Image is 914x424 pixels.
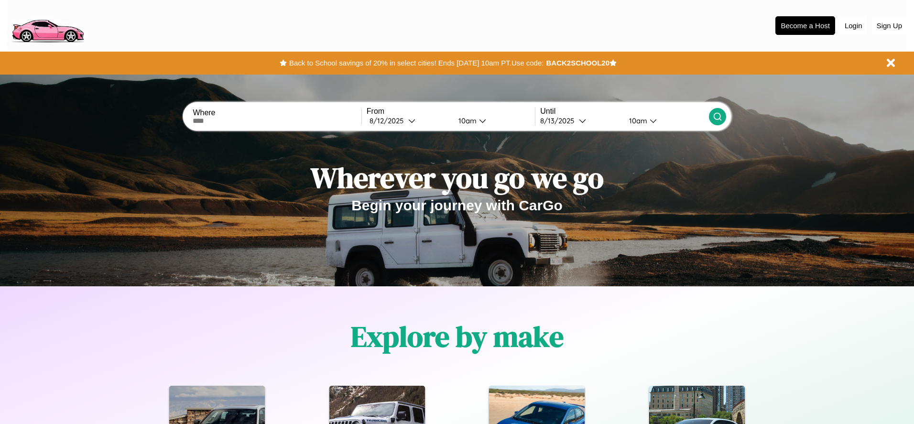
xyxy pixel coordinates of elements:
button: 8/12/2025 [367,116,451,126]
button: 10am [621,116,708,126]
label: From [367,107,535,116]
div: 10am [624,116,650,125]
label: Until [540,107,708,116]
button: 10am [451,116,535,126]
div: 8 / 12 / 2025 [370,116,408,125]
div: 10am [454,116,479,125]
button: Sign Up [872,17,907,34]
button: Become a Host [775,16,835,35]
button: Login [840,17,867,34]
img: logo [7,5,88,45]
label: Where [193,109,361,117]
h1: Explore by make [351,317,564,356]
button: Back to School savings of 20% in select cities! Ends [DATE] 10am PT.Use code: [287,56,546,70]
div: 8 / 13 / 2025 [540,116,579,125]
b: BACK2SCHOOL20 [546,59,609,67]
